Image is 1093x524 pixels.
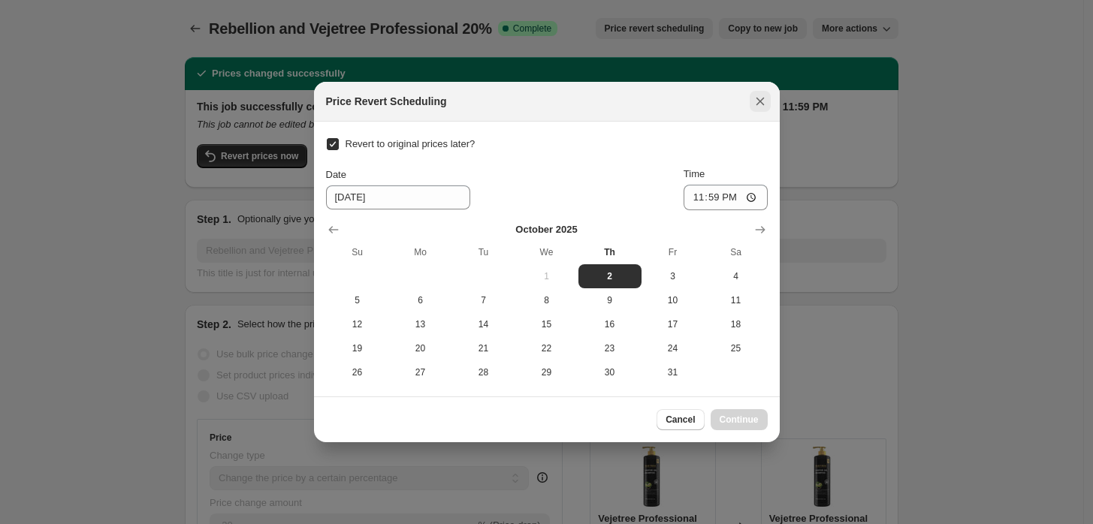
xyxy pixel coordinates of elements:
[452,336,515,360] button: Tuesday October 21 2025
[395,294,446,306] span: 6
[642,288,705,312] button: Friday October 10 2025
[395,318,446,330] span: 13
[711,294,762,306] span: 11
[578,288,642,312] button: Thursday October 9 2025
[642,360,705,384] button: Friday October 31 2025
[642,336,705,360] button: Friday October 24 2025
[684,185,768,210] input: 12:00
[458,294,509,306] span: 7
[326,169,346,180] span: Date
[515,336,578,360] button: Wednesday October 22 2025
[515,240,578,264] th: Wednesday
[578,240,642,264] th: Thursday
[648,342,699,354] span: 24
[584,270,636,282] span: 2
[458,246,509,258] span: Tu
[711,246,762,258] span: Sa
[657,409,704,430] button: Cancel
[452,360,515,384] button: Tuesday October 28 2025
[705,240,768,264] th: Saturday
[515,288,578,312] button: Wednesday October 8 2025
[642,312,705,336] button: Friday October 17 2025
[389,360,452,384] button: Monday October 27 2025
[515,360,578,384] button: Wednesday October 29 2025
[578,336,642,360] button: Thursday October 23 2025
[711,342,762,354] span: 25
[584,294,636,306] span: 9
[452,312,515,336] button: Tuesday October 14 2025
[326,240,389,264] th: Sunday
[584,318,636,330] span: 16
[648,318,699,330] span: 17
[452,240,515,264] th: Tuesday
[578,264,642,288] button: Today Thursday October 2 2025
[332,342,383,354] span: 19
[515,264,578,288] button: Wednesday October 1 2025
[750,91,771,112] button: Close
[332,246,383,258] span: Su
[332,366,383,378] span: 26
[648,294,699,306] span: 10
[705,336,768,360] button: Saturday October 25 2025
[332,318,383,330] span: 12
[326,336,389,360] button: Sunday October 19 2025
[389,288,452,312] button: Monday October 6 2025
[750,219,771,240] button: Show next month, November 2025
[705,264,768,288] button: Saturday October 4 2025
[326,312,389,336] button: Sunday October 12 2025
[521,294,572,306] span: 8
[648,246,699,258] span: Fr
[458,366,509,378] span: 28
[521,270,572,282] span: 1
[346,138,476,149] span: Revert to original prices later?
[705,288,768,312] button: Saturday October 11 2025
[389,336,452,360] button: Monday October 20 2025
[326,360,389,384] button: Sunday October 26 2025
[648,366,699,378] span: 31
[584,366,636,378] span: 30
[323,219,344,240] button: Show previous month, September 2025
[666,414,695,426] span: Cancel
[711,270,762,282] span: 4
[705,312,768,336] button: Saturday October 18 2025
[332,294,383,306] span: 5
[642,240,705,264] th: Friday
[515,312,578,336] button: Wednesday October 15 2025
[395,246,446,258] span: Mo
[452,288,515,312] button: Tuesday October 7 2025
[458,318,509,330] span: 14
[395,342,446,354] span: 20
[521,318,572,330] span: 15
[711,318,762,330] span: 18
[389,240,452,264] th: Monday
[521,246,572,258] span: We
[578,360,642,384] button: Thursday October 30 2025
[326,94,447,109] h2: Price Revert Scheduling
[326,185,470,209] input: 10/2/2025
[684,168,705,179] span: Time
[584,246,636,258] span: Th
[326,288,389,312] button: Sunday October 5 2025
[389,312,452,336] button: Monday October 13 2025
[578,312,642,336] button: Thursday October 16 2025
[642,264,705,288] button: Friday October 3 2025
[648,270,699,282] span: 3
[458,342,509,354] span: 21
[395,366,446,378] span: 27
[521,366,572,378] span: 29
[584,342,636,354] span: 23
[521,342,572,354] span: 22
